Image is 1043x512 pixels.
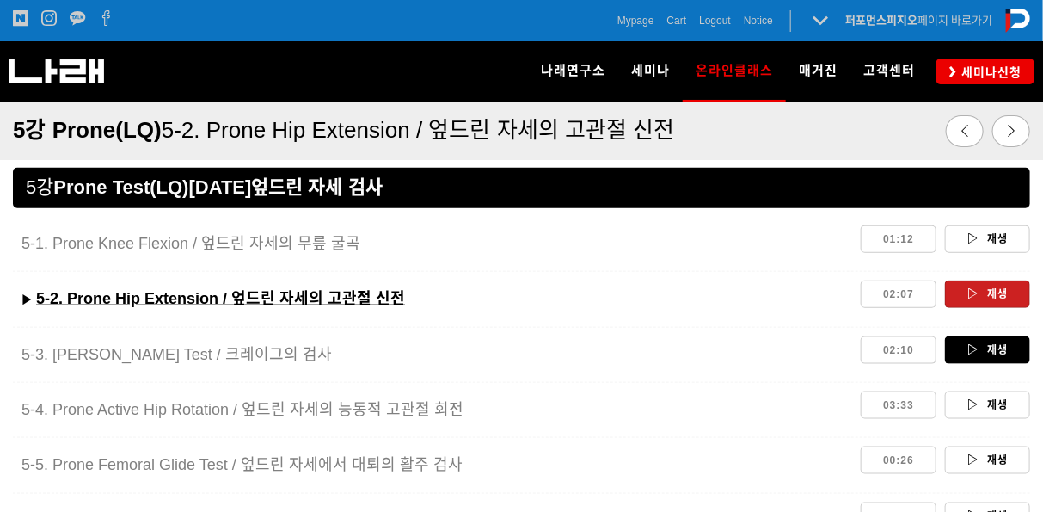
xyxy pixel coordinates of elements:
a: Mypage [617,12,654,29]
span: 5강 Prone(LQ) [13,117,162,143]
span: 세미나 [631,63,670,78]
a: 세미나신청 [936,59,1034,83]
a: 02:07 [861,281,936,308]
u: 5-2. Prone Hip Extension / 엎드린 자세의 고관절 신전 [36,290,405,307]
strong: 퍼포먼스피지오 [845,14,917,27]
strong: ▶︎ [21,294,32,306]
a: 5-3. [PERSON_NAME] Test / 크레이그의 검사 [13,336,861,373]
a: Notice [744,12,773,29]
span: 5강 [26,176,53,198]
a: 매거진 [786,41,850,102]
a: 02:10 [861,336,936,364]
a: 5-4. Prone Active Hip Rotation / 엎드린 자세의 능동적 고관절 회전 [13,392,861,429]
a: 온라인클래스 [683,41,786,102]
span: Prone Test(LQ) 엎드린 자세 검사 [53,176,382,198]
span: 고객센터 [863,63,915,78]
a: 5-1. Prone Knee Flexion / 엎드린 자세의 무릎 굴곡 [13,225,861,262]
a: 재생 [945,281,1030,308]
span: 매거진 [799,63,837,78]
span: 온라인클래스 [696,57,773,84]
a: Logout [699,12,731,29]
a: ▶︎5-2. Prone Hip Extension / 엎드린 자세의 고관절 신전 [13,281,861,318]
span: 5-1. Prone Knee Flexion / 엎드린 자세의 무릎 굴곡 [21,235,360,252]
a: 세미나 [618,41,683,102]
a: 나래연구소 [528,41,618,102]
a: 고객센터 [850,41,928,102]
span: 5-2. Prone Hip Extension / 엎드린 자세의 고관절 신전 [162,117,674,143]
span: 세미나신청 [956,64,1022,81]
a: Cart [667,12,687,29]
a: 재생 [945,392,1030,419]
span: 5-3. [PERSON_NAME] Test / 크레이그의 검사 [21,346,332,363]
strong: [DATE] [189,176,252,198]
span: 나래연구소 [541,63,605,78]
a: 5강 Prone(LQ)5-2. Prone Hip Extension / 엎드린 자세의 고관절 신전 [13,107,683,152]
span: 5-4. Prone Active Hip Rotation / 엎드린 자세의 능동적 고관절 회전 [21,401,463,418]
a: 재생 [945,336,1030,364]
a: 01:12 [861,225,936,253]
a: 재생 [945,225,1030,253]
a: 5-5. Prone Femoral Glide Test / 엎드린 자세에서 대퇴의 활주 검사 [13,447,861,484]
a: 00:26 [861,447,936,474]
a: 재생 [945,447,1030,474]
span: 5-5. Prone Femoral Glide Test / 엎드린 자세에서 대퇴의 활주 검사 [21,456,463,473]
a: 03:33 [861,392,936,419]
a: 퍼포먼스피지오페이지 바로가기 [845,14,993,27]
